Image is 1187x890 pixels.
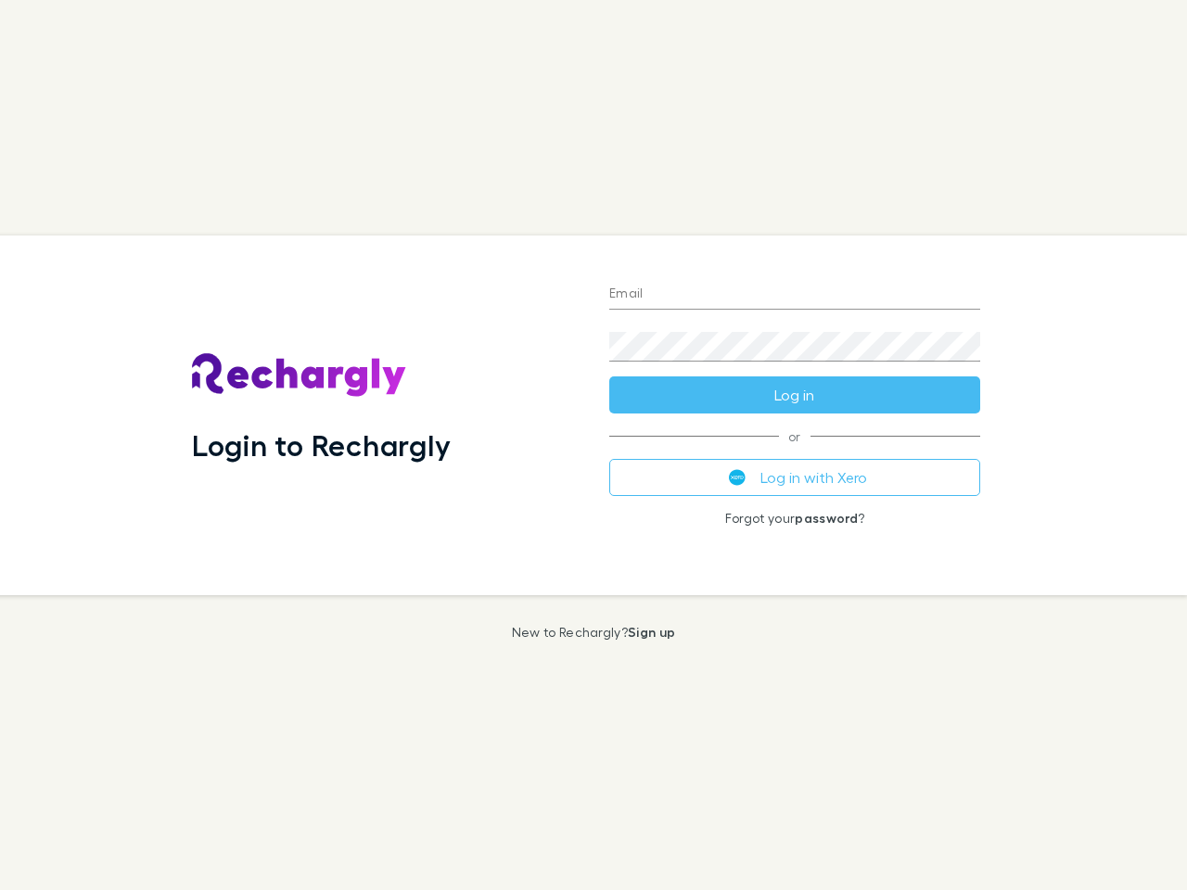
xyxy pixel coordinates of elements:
img: Rechargly's Logo [192,353,407,398]
p: Forgot your ? [609,511,980,526]
a: password [795,510,858,526]
h1: Login to Rechargly [192,427,451,463]
a: Sign up [628,624,675,640]
img: Xero's logo [729,469,746,486]
p: New to Rechargly? [512,625,676,640]
span: or [609,436,980,437]
button: Log in [609,376,980,413]
button: Log in with Xero [609,459,980,496]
